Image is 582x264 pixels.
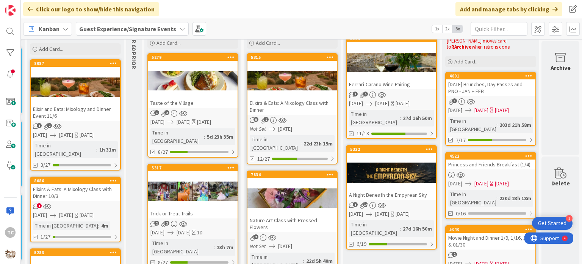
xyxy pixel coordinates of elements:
[448,190,496,207] div: Time in [GEOGRAPHIC_DATA]
[474,106,488,114] span: [DATE]
[34,178,120,183] div: 8086
[33,211,47,219] span: [DATE]
[347,79,436,89] div: Ferrari-Carano Wine Pairing
[31,60,120,67] div: 8087
[451,44,472,50] strong: RArchive
[148,54,238,108] div: 5279Taste of the Village
[445,152,536,219] a: 4522Princess and Friends Breakfast (1/4)[DATE][DATE][DATE]Time in [GEOGRAPHIC_DATA]:230d 23h 18m0/16
[472,44,510,50] span: when retro is done
[80,211,94,219] div: [DATE]
[396,100,410,107] div: [DATE]
[375,100,389,107] span: [DATE]
[256,40,280,46] span: Add Card...
[448,117,496,133] div: Time in [GEOGRAPHIC_DATA]
[495,180,509,188] div: [DATE]
[532,217,573,230] div: Open Get Started checklist, remaining modules: 1
[205,133,235,141] div: 5d 23h 35m
[349,210,363,218] span: [DATE]
[452,252,457,257] span: 2
[349,220,400,237] div: Time in [GEOGRAPHIC_DATA]
[247,53,338,164] a: 5315Elixirs & Eats: A Mixology Class with DinnerNot Set[DATE]Time in [GEOGRAPHIC_DATA]:22d 23h 15...
[148,54,238,61] div: 5279
[177,229,191,237] span: [DATE]
[31,177,120,201] div: 8086Elixirs & Eats: A Mixology Class with Dinner 10/3
[251,172,337,177] div: 7834
[59,211,73,219] span: [DATE]
[37,203,42,208] span: 1
[496,194,498,202] span: :
[31,177,120,184] div: 8086
[154,110,159,115] span: 1
[357,240,366,248] span: 6/19
[150,128,204,145] div: Time in [GEOGRAPHIC_DATA]
[446,73,535,79] div: 4891
[449,227,535,232] div: 5040
[346,145,437,250] a: 5322A Night Beneath the Empyrean Sky[DATE][DATE][DATE]Time in [GEOGRAPHIC_DATA]:27d 16h 50m6/19
[152,165,238,171] div: 5317
[446,73,535,96] div: 4891[DATE] Brunches, Day Passes and PNO - JAN + FEB
[452,98,457,103] span: 1
[278,242,292,250] span: [DATE]
[346,35,437,139] a: 5299Ferrari-Carano Wine Pairing[DATE][DATE][DATE]Time in [GEOGRAPHIC_DATA]:27d 16h 50m11/18
[456,210,466,218] span: 0/16
[33,141,96,158] div: Time in [GEOGRAPHIC_DATA]
[154,221,159,226] span: 2
[347,35,436,89] div: 5299Ferrari-Carano Wine Pairing
[158,148,168,156] span: 8/27
[164,221,169,226] span: 2
[39,46,63,52] span: Add Card...
[253,117,258,122] span: 5
[448,180,462,188] span: [DATE]
[251,55,337,60] div: 5315
[247,54,337,61] div: 5315
[401,114,434,122] div: 27d 16h 50m
[498,194,533,202] div: 230d 23h 18m
[456,136,466,144] span: 7/17
[474,180,488,188] span: [DATE]
[446,153,535,169] div: 4522Princess and Friends Breakfast (1/4)
[33,221,98,230] div: Time in [GEOGRAPHIC_DATA]
[400,114,401,122] span: :
[455,2,562,16] div: Add and manage tabs by clicking
[257,155,270,163] span: 12/27
[98,221,99,230] span: :
[350,147,436,152] div: 5322
[39,3,41,9] div: 4
[349,110,400,126] div: Time in [GEOGRAPHIC_DATA]
[446,153,535,160] div: 4522
[551,179,570,188] div: Delete
[156,40,181,46] span: Add Card...
[31,184,120,201] div: Elixirs & Eats: A Mixology Class with Dinner 10/3
[247,98,337,115] div: Elixirs & Eats: A Mixology Class with Dinner
[247,215,337,232] div: Nature Art Class with Pressed Flowers
[396,210,410,218] div: [DATE]
[448,106,462,114] span: [DATE]
[264,117,269,122] span: 2
[363,202,368,207] span: 14
[41,233,50,241] span: 1/27
[34,250,120,255] div: 5283
[353,92,358,96] span: 2
[278,125,292,133] span: [DATE]
[375,210,389,218] span: [DATE]
[47,123,52,128] span: 2
[5,5,16,16] img: Visit kanbanzone.com
[30,59,121,171] a: 8087Elixir and Eats: Mixology and Dinner Event 11/6[DATE][DATE][DATE]Time in [GEOGRAPHIC_DATA]:1h...
[148,164,238,218] div: 5317Trick or Treat Trails
[452,25,463,33] span: 3x
[148,209,238,218] div: Trick or Treat Trails
[247,171,337,178] div: 7834
[302,139,335,148] div: 22d 23h 15m
[449,73,535,79] div: 4891
[446,160,535,169] div: Princess and Friends Breakfast (1/4)
[147,53,238,158] a: 5279Taste of the Village[DATE][DATE][DATE]Time in [GEOGRAPHIC_DATA]:5d 23h 35m8/27
[150,229,164,237] span: [DATE]
[214,243,215,251] span: :
[79,25,176,33] b: Guest Experience/Signature Events
[454,58,479,65] span: Add Card...
[447,38,508,50] span: [PERSON_NAME] moves card to
[250,125,266,132] i: Not Set
[566,215,573,222] div: 1
[247,54,337,115] div: 5315Elixirs & Eats: A Mixology Class with Dinner
[445,72,536,146] a: 4891[DATE] Brunches, Day Passes and PNO - JAN + FEB[DATE][DATE][DATE]Time in [GEOGRAPHIC_DATA]:20...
